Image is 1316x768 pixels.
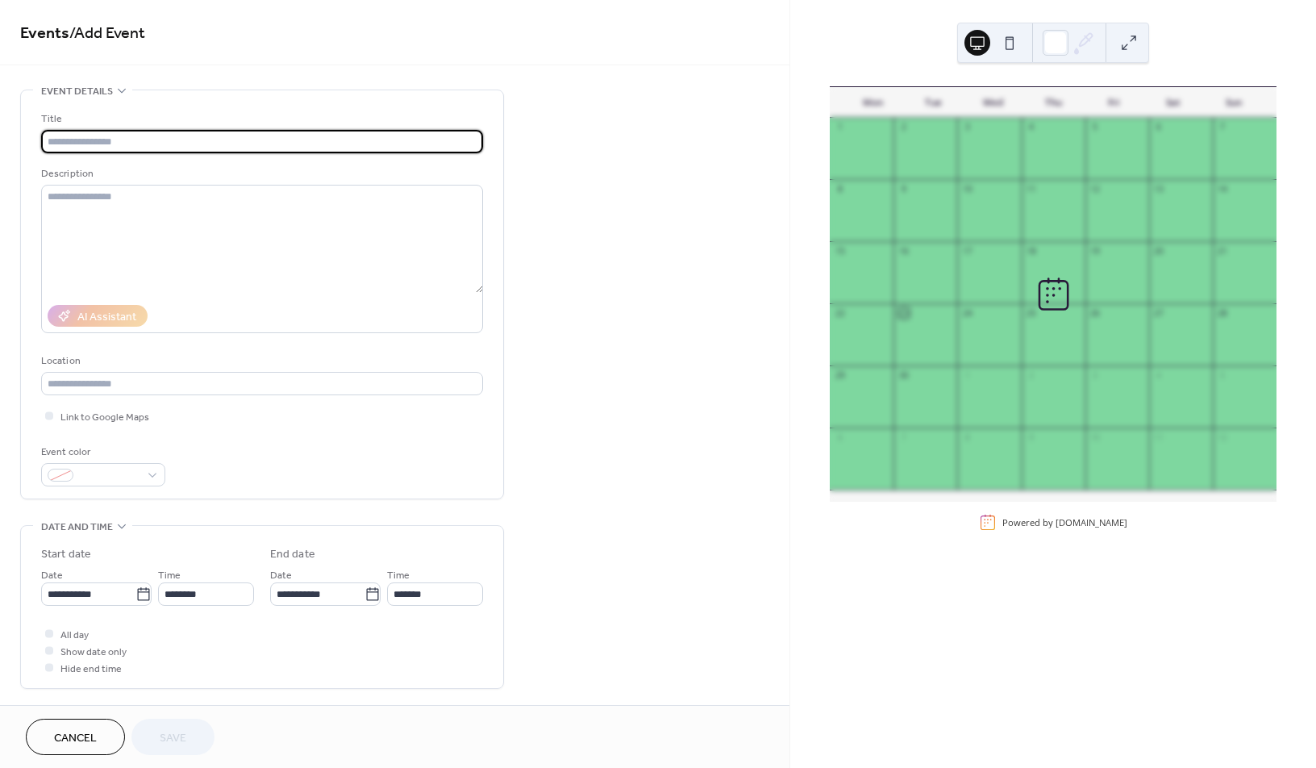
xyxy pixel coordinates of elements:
div: 15 [835,246,846,257]
div: 23 [898,307,910,319]
div: 1 [962,369,973,381]
div: 16 [898,246,910,257]
div: 3 [962,122,973,133]
div: 28 [1217,307,1228,319]
div: 2 [1026,369,1037,381]
div: 4 [1026,122,1037,133]
span: Date and time [41,519,113,536]
div: Sat [1143,87,1204,118]
div: Description [41,165,480,182]
div: 18 [1026,246,1037,257]
div: 25 [1026,307,1037,319]
div: 12 [1217,432,1228,443]
button: Cancel [26,719,125,755]
span: / Add Event [69,18,145,49]
div: End date [270,546,315,563]
div: Tue [903,87,964,118]
div: Thu [1023,87,1084,118]
a: Events [20,18,69,49]
div: Location [41,353,480,369]
div: 9 [898,184,910,195]
div: 14 [1217,184,1228,195]
div: 10 [962,184,973,195]
div: Mon [843,87,903,118]
div: 29 [835,369,846,381]
div: 8 [835,184,846,195]
div: 24 [962,307,973,319]
span: Time [158,567,181,584]
div: 12 [1089,184,1101,195]
div: 7 [898,432,910,443]
div: 4 [1153,369,1164,381]
div: 20 [1153,246,1164,257]
span: Cancel [54,730,97,747]
div: Powered by [1002,516,1127,528]
div: 6 [1153,122,1164,133]
div: 22 [835,307,846,319]
div: Wed [963,87,1023,118]
div: 2 [898,122,910,133]
div: Title [41,111,480,127]
div: 19 [1089,246,1101,257]
div: 11 [1153,432,1164,443]
span: Date [41,567,63,584]
div: Fri [1083,87,1143,118]
a: [DOMAIN_NAME] [1056,516,1127,528]
div: 27 [1153,307,1164,319]
div: 26 [1089,307,1101,319]
div: 9 [1026,432,1037,443]
span: Date [270,567,292,584]
div: 1 [835,122,846,133]
div: 21 [1217,246,1228,257]
div: 13 [1153,184,1164,195]
div: Sun [1203,87,1264,118]
div: 6 [835,432,846,443]
div: 8 [962,432,973,443]
span: Show date only [60,644,127,661]
span: Event details [41,83,113,100]
span: Time [387,567,410,584]
span: Hide end time [60,661,122,678]
div: 7 [1217,122,1228,133]
span: Link to Google Maps [60,409,149,426]
div: 17 [962,246,973,257]
div: Event color [41,444,162,461]
span: All day [60,627,89,644]
div: 10 [1089,432,1101,443]
div: 5 [1089,122,1101,133]
div: Start date [41,546,91,563]
div: 5 [1217,369,1228,381]
div: 11 [1026,184,1037,195]
div: 30 [898,369,910,381]
div: 3 [1089,369,1101,381]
